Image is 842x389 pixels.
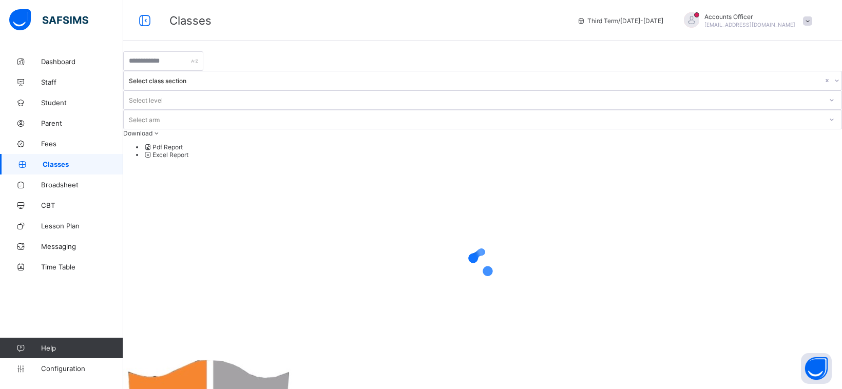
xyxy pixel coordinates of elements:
span: Dashboard [41,57,123,66]
div: Select class section [129,77,823,85]
span: Messaging [41,242,123,250]
span: Fees [41,140,123,148]
span: Time Table [41,263,123,271]
div: AccountsOfficer [674,12,817,29]
span: Student [41,99,123,107]
span: session/term information [577,17,663,25]
span: CBT [41,201,123,209]
span: Classes [43,160,123,168]
span: Configuration [41,364,123,373]
div: Select arm [129,110,160,129]
span: Lesson Plan [41,222,123,230]
li: dropdown-list-item-null-0 [144,143,842,151]
span: Staff [41,78,123,86]
span: Download [123,129,152,137]
span: Parent [41,119,123,127]
div: Select level [129,90,163,110]
span: Accounts Officer [704,13,795,21]
span: Help [41,344,123,352]
img: safsims [9,9,88,31]
li: dropdown-list-item-null-1 [144,151,842,159]
button: Open asap [801,353,832,384]
span: Broadsheet [41,181,123,189]
span: [EMAIL_ADDRESS][DOMAIN_NAME] [704,22,795,28]
span: Classes [169,14,212,27]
